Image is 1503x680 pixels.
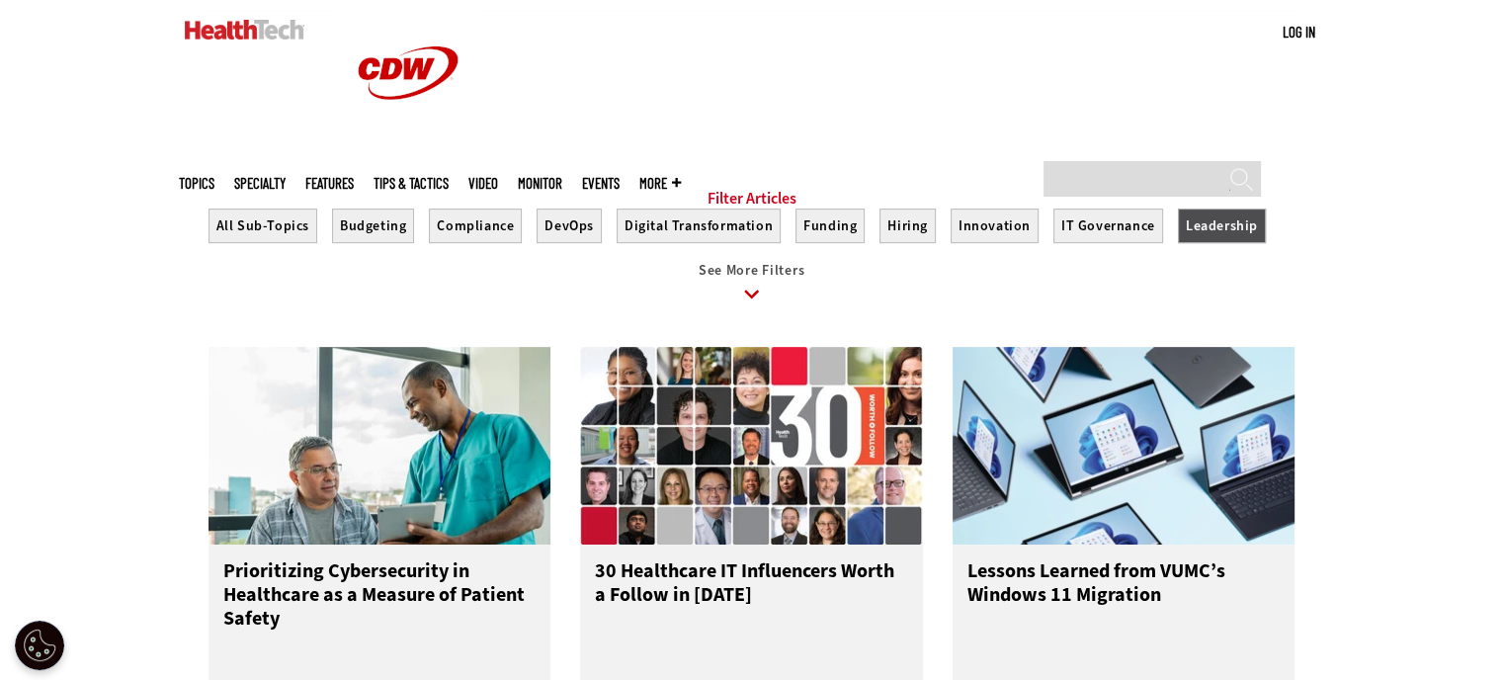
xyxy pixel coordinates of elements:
[334,130,482,151] a: CDW
[639,176,681,191] span: More
[15,621,64,670] div: Cookie Settings
[185,20,304,40] img: Home
[582,176,620,191] a: Events
[1283,23,1315,41] a: Log in
[209,263,1295,317] a: See More Filters
[234,176,286,191] span: Specialty
[537,209,602,243] button: DevOps
[332,209,414,243] button: Budgeting
[699,261,804,280] span: See More Filters
[1178,209,1266,243] button: Leadership
[580,347,923,545] img: collage of influencers
[879,209,936,243] button: Hiring
[1283,22,1315,42] div: User menu
[595,559,908,638] h3: 30 Healthcare IT Influencers Worth a Follow in [DATE]
[209,209,317,243] button: All Sub-Topics
[305,176,354,191] a: Features
[967,559,1281,638] h3: Lessons Learned from VUMC’s Windows 11 Migration
[15,621,64,670] button: Open Preferences
[518,176,562,191] a: MonITor
[209,347,551,545] img: Doctor speaking with patient
[468,176,498,191] a: Video
[429,209,522,243] button: Compliance
[374,176,449,191] a: Tips & Tactics
[951,209,1039,243] button: Innovation
[795,209,865,243] button: Funding
[179,176,214,191] span: Topics
[953,347,1295,545] img: Several laptops with Windows 11 branding
[617,209,781,243] button: Digital Transformation
[223,559,537,638] h3: Prioritizing Cybersecurity in Healthcare as a Measure of Patient Safety
[1053,209,1163,243] button: IT Governance
[708,189,796,209] a: Filter Articles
